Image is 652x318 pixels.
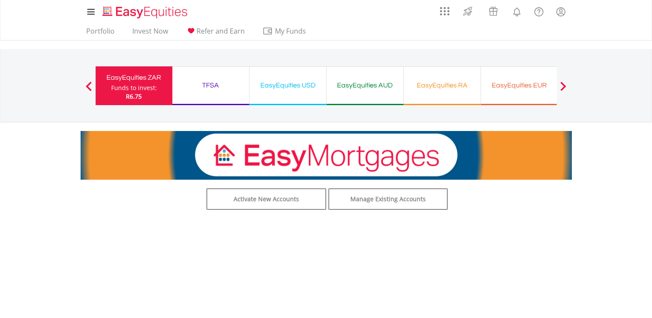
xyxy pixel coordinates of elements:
img: thrive-v2.svg [461,4,475,18]
a: Portfolio [83,27,118,40]
span: R6.75 [126,92,142,100]
a: FAQ's and Support [528,2,550,19]
a: Activate New Accounts [206,188,326,210]
a: Invest Now [129,27,172,40]
img: vouchers-v2.svg [486,4,500,18]
div: EasyEquities EUR [486,79,552,91]
div: EasyEquities RA [409,79,475,91]
div: Funds to invest: [111,84,157,92]
div: TFSA [178,79,244,91]
img: EasyEquities_Logo.png [101,5,191,19]
button: Next [555,86,572,94]
div: EasyEquities ZAR [101,72,167,84]
div: EasyEquities AUD [332,79,398,91]
a: Manage Existing Accounts [328,188,448,210]
button: Previous [80,86,97,94]
span: Refer and Earn [197,26,245,36]
a: Home page [99,2,191,19]
div: EasyEquities USD [255,79,321,91]
a: Notifications [506,2,528,19]
span: My Funds [262,25,319,37]
a: My Profile [550,2,572,21]
a: AppsGrid [434,2,455,16]
img: EasyMortage Promotion Banner [81,131,572,180]
a: Vouchers [480,2,506,18]
img: grid-menu-icon.svg [440,6,449,16]
a: Refer and Earn [182,27,248,40]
